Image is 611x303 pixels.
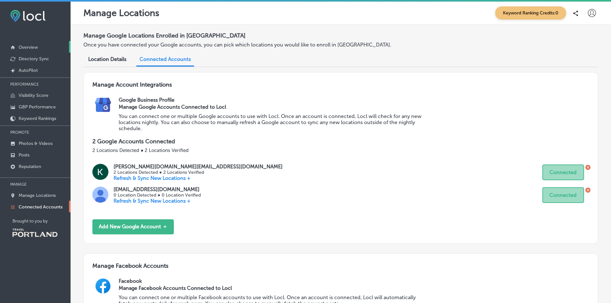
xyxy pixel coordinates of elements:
p: 2 Google Accounts Connected [92,138,589,145]
button: Add New Google Account ＋ [92,219,174,234]
p: Once you have connected your Google accounts, you can pick which locations you would like to enro... [83,42,418,48]
h3: Manage Account Integrations [92,81,589,97]
p: Manage Locations [83,8,159,18]
h3: Manage Google Accounts Connected to Locl [119,104,424,110]
p: Visibility Score [19,93,48,98]
p: Directory Sync [19,56,49,62]
h2: Facebook [119,278,589,284]
p: Posts [19,152,30,158]
p: 2 Locations Detected ● 2 Locations Verified [92,147,589,153]
p: Brought to you by [13,219,71,223]
h2: Manage Google Locations Enrolled in [GEOGRAPHIC_DATA] [83,29,598,42]
p: Reputation [19,164,41,169]
p: 0 Location Detected ● 0 Location Verified [114,192,200,198]
p: Refresh & Sync New Locations + [114,198,200,204]
span: Keyword Ranking Credits: 0 [495,6,566,20]
span: Connected Accounts [140,56,191,62]
span: Location Details [88,56,126,62]
p: Manage Locations [19,193,56,198]
img: fda3e92497d09a02dc62c9cd864e3231.png [10,10,46,22]
h2: Google Business Profile [119,97,589,103]
p: [EMAIL_ADDRESS][DOMAIN_NAME] [114,186,200,192]
p: Photos & Videos [19,141,53,146]
h3: Manage Facebook Accounts [92,262,589,278]
img: Travel Portland [13,229,57,237]
p: You can connect one or multiple Google accounts to use with Locl. Once an account is connected, L... [119,113,424,131]
h3: Manage Facebook Accounts Connected to Locl [119,285,424,291]
p: Connected Accounts [19,204,63,210]
p: [PERSON_NAME][DOMAIN_NAME][EMAIL_ADDRESS][DOMAIN_NAME] [114,164,283,170]
p: GBP Performance [19,104,56,110]
button: Connected [542,164,584,180]
button: Connected [542,187,584,203]
p: Overview [19,45,38,50]
p: 2 Locations Detected ● 2 Locations Verified [114,170,283,175]
p: AutoPilot [19,68,38,73]
p: Refresh & Sync New Locations + [114,175,283,181]
p: Keyword Rankings [19,116,56,121]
